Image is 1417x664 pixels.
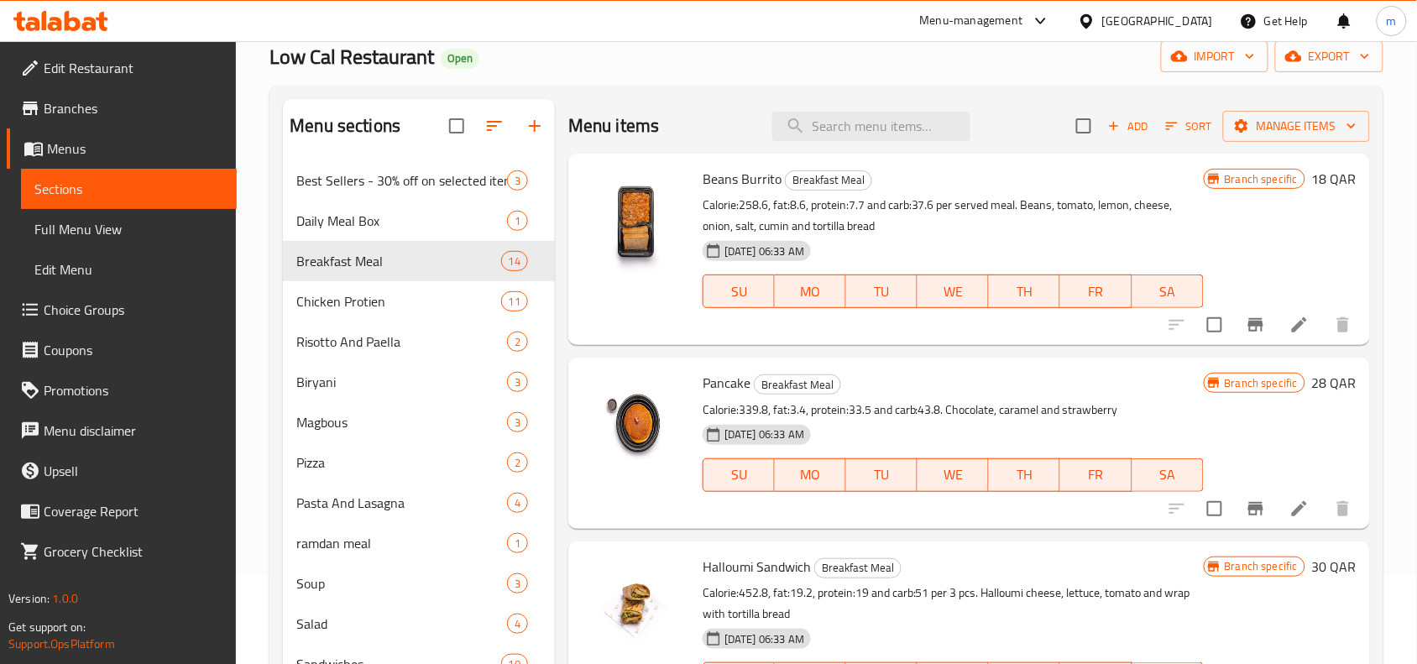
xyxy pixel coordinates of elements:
[703,554,811,579] span: Halloumi Sandwich
[1106,117,1151,136] span: Add
[7,48,237,88] a: Edit Restaurant
[924,463,982,487] span: WE
[441,51,479,65] span: Open
[507,614,528,634] div: items
[44,98,223,118] span: Branches
[1312,371,1357,395] h6: 28 QAR
[508,415,527,431] span: 3
[703,166,782,191] span: Beans Burrito
[283,201,555,241] div: Daily Meal Box1
[296,452,507,473] span: Pizza
[1218,558,1305,574] span: Branch specific
[283,281,555,322] div: Chicken Protien11
[1236,305,1276,345] button: Branch-specific-item
[1197,491,1232,526] span: Select to update
[507,573,528,593] div: items
[1387,12,1397,30] span: m
[47,139,223,159] span: Menus
[501,251,528,271] div: items
[1060,458,1132,492] button: FR
[775,458,846,492] button: MO
[296,614,507,634] span: Salad
[710,280,768,304] span: SU
[846,458,918,492] button: TU
[508,495,527,511] span: 4
[508,173,527,189] span: 3
[918,458,989,492] button: WE
[441,49,479,69] div: Open
[296,372,507,392] span: Biryani
[7,128,237,169] a: Menus
[1101,113,1155,139] button: Add
[568,113,660,139] h2: Menu items
[508,334,527,350] span: 2
[1289,315,1310,335] a: Edit menu item
[34,179,223,199] span: Sections
[1139,280,1197,304] span: SA
[296,573,507,593] span: Soup
[1132,458,1204,492] button: SA
[1323,305,1363,345] button: delete
[7,491,237,531] a: Coverage Report
[1102,12,1213,30] div: [GEOGRAPHIC_DATA]
[772,112,970,141] input: search
[703,583,1204,625] p: Calorie:452.8, fat:19.2, protein:19 and carb:51 per 3 pcs. Halloumi cheese, lettuce, tomato and w...
[786,170,871,190] span: Breakfast Meal
[1223,111,1370,142] button: Manage items
[1237,116,1357,137] span: Manage items
[785,170,872,191] div: Breakfast Meal
[7,330,237,370] a: Coupons
[283,362,555,402] div: Biryani3
[853,463,911,487] span: TU
[1289,499,1310,519] a: Edit menu item
[853,280,911,304] span: TU
[283,442,555,483] div: Pizza2
[296,170,507,191] span: Best Sellers - 30% off on selected items
[283,402,555,442] div: Magbous3
[283,483,555,523] div: Pasta And Lasagna4
[296,332,507,352] span: Risotto And Paella
[296,211,507,231] div: Daily Meal Box
[7,410,237,451] a: Menu disclaimer
[44,421,223,441] span: Menu disclaimer
[1312,167,1357,191] h6: 18 QAR
[1162,113,1216,139] button: Sort
[507,332,528,352] div: items
[21,249,237,290] a: Edit Menu
[507,493,528,513] div: items
[296,533,507,553] span: ramdan meal
[508,374,527,390] span: 3
[703,274,775,308] button: SU
[718,631,811,647] span: [DATE] 06:33 AM
[508,213,527,229] span: 1
[44,461,223,481] span: Upsell
[1174,46,1255,67] span: import
[296,291,500,311] span: Chicken Protien
[296,493,507,513] div: Pasta And Lasagna
[283,523,555,563] div: ramdan meal1
[703,400,1204,421] p: Calorie:339.8, fat:3.4, protein:33.5 and carb:43.8. Chocolate, caramel and strawberry
[7,451,237,491] a: Upsell
[507,211,528,231] div: items
[1139,463,1197,487] span: SA
[1323,489,1363,529] button: delete
[283,563,555,604] div: Soup3
[996,280,1054,304] span: TH
[283,322,555,362] div: Risotto And Paella2
[782,463,839,487] span: MO
[290,113,400,139] h2: Menu sections
[7,290,237,330] a: Choice Groups
[782,280,839,304] span: MO
[296,251,500,271] span: Breakfast Meal
[1067,463,1125,487] span: FR
[44,501,223,521] span: Coverage Report
[296,412,507,432] div: Magbous
[1067,280,1125,304] span: FR
[754,374,841,395] div: Breakfast Meal
[52,588,78,609] span: 1.0.0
